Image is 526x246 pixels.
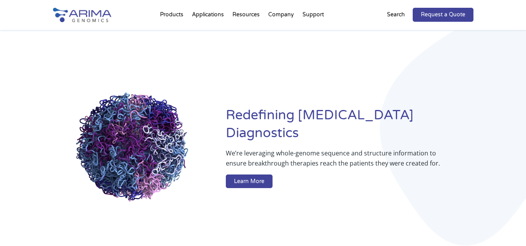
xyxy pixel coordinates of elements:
[226,148,442,174] p: We’re leveraging whole-genome sequence and structure information to ensure breakthrough therapies...
[487,209,526,246] iframe: Chat Widget
[226,174,273,188] a: Learn More
[413,8,473,22] a: Request a Quote
[53,8,111,22] img: Arima-Genomics-logo
[226,106,473,148] h1: Redefining [MEDICAL_DATA] Diagnostics
[387,10,405,20] p: Search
